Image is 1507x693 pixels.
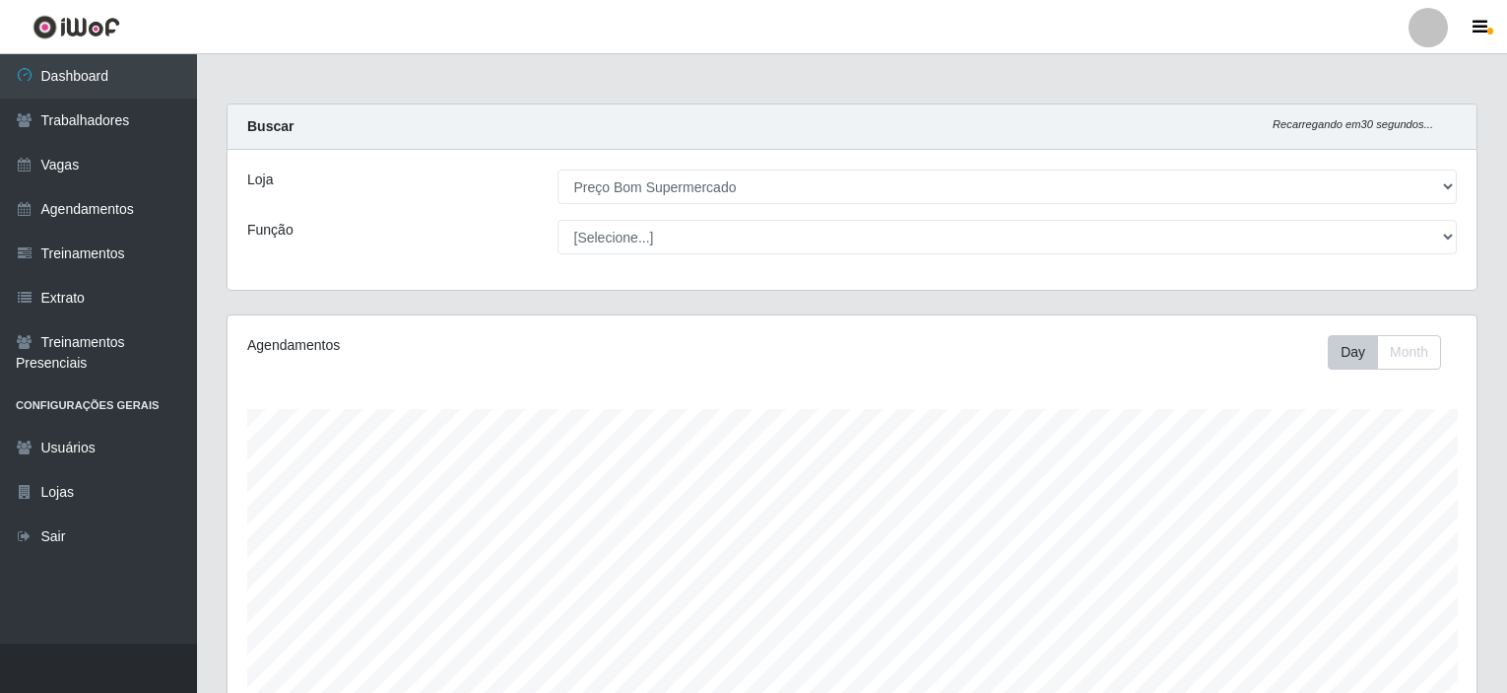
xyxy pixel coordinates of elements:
[247,335,734,356] div: Agendamentos
[1328,335,1457,370] div: Toolbar with button groups
[1377,335,1441,370] button: Month
[1273,118,1433,130] i: Recarregando em 30 segundos...
[1328,335,1378,370] button: Day
[33,15,120,39] img: CoreUI Logo
[247,170,273,190] label: Loja
[247,220,294,241] label: Função
[247,118,294,134] strong: Buscar
[1328,335,1441,370] div: First group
